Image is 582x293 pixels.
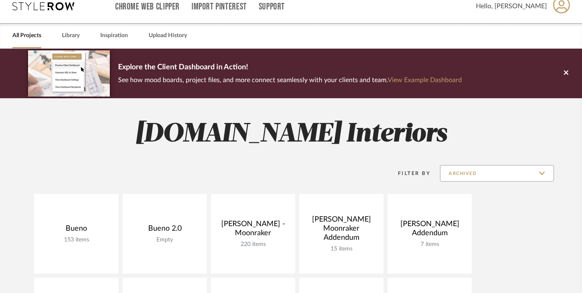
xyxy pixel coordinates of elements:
a: All Projects [12,30,41,41]
a: Import Pinterest [192,3,247,10]
div: 153 items [41,236,112,243]
p: See how mood boards, project files, and more connect seamlessly with your clients and team. [118,74,462,86]
div: 7 items [394,241,465,248]
div: 220 items [218,241,289,248]
a: Chrome Web Clipper [115,3,180,10]
div: Empty [129,236,200,243]
div: [PERSON_NAME] - Moonraker [218,220,289,241]
a: Library [62,30,80,41]
div: Bueno [41,224,112,236]
div: [PERSON_NAME] Addendum [394,220,465,241]
a: Support [259,3,285,10]
p: Explore the Client Dashboard in Action! [118,61,462,74]
div: Filter By [387,169,431,177]
img: d5d033c5-7b12-40c2-a960-1ecee1989c38.png [28,50,110,96]
a: Upload History [149,30,187,41]
span: Hello, [PERSON_NAME] [476,1,547,11]
a: Inspiration [100,30,128,41]
div: [PERSON_NAME] Moonraker Addendum [306,215,377,246]
div: 15 items [306,246,377,253]
div: Bueno 2.0 [129,224,200,236]
a: View Example Dashboard [388,77,462,83]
